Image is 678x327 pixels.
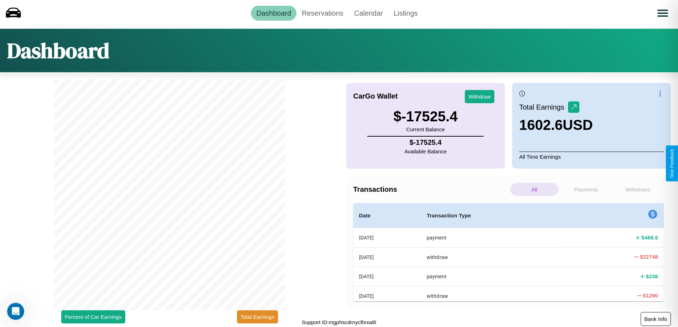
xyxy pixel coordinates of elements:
[562,183,610,196] p: Payments
[421,228,565,248] th: payment
[237,310,278,323] button: Total Earnings
[7,36,109,65] h1: Dashboard
[404,147,447,156] p: Available Balance
[643,292,658,299] h4: $ 1290
[641,234,658,241] h4: $ 468.6
[296,6,349,21] a: Reservations
[394,125,458,134] p: Current Balance
[519,152,664,162] p: All Time Earnings
[359,211,415,220] h4: Date
[641,312,671,326] button: Bank Info
[353,185,509,194] h4: Transactions
[404,138,447,147] h4: $ -17525.4
[353,92,398,100] h4: CarGo Wallet
[465,90,494,103] button: Withdraw
[421,267,565,286] th: payment
[510,183,558,196] p: All
[353,267,421,286] th: [DATE]
[353,286,421,305] th: [DATE]
[421,247,565,267] th: withdraw
[353,228,421,248] th: [DATE]
[302,317,376,327] p: Support ID: mgphscdrnyclhrxal6
[349,6,388,21] a: Calendar
[519,101,568,114] p: Total Earnings
[640,253,658,260] h4: $ 22748
[669,149,674,178] div: Give Feedback
[7,303,24,320] iframe: Intercom live chat
[653,3,673,23] button: Open menu
[614,183,662,196] p: Withdraws
[394,109,458,125] h3: $ -17525.4
[353,247,421,267] th: [DATE]
[251,6,296,21] a: Dashboard
[646,273,658,280] h4: $ 236
[388,6,423,21] a: Listings
[421,286,565,305] th: withdraw
[427,211,559,220] h4: Transaction Type
[519,117,593,133] h3: 1602.6 USD
[61,310,125,323] button: Percent of Car Earnings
